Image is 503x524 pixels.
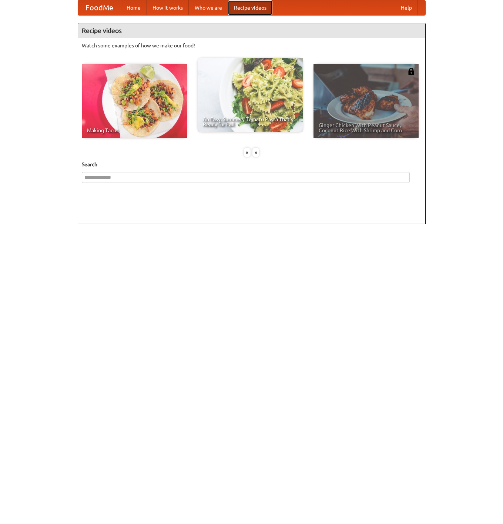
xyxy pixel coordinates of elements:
a: Home [121,0,147,15]
a: Recipe videos [228,0,272,15]
a: An Easy, Summery Tomato Pasta That's Ready for Fall [198,58,303,132]
h5: Search [82,161,422,168]
a: How it works [147,0,189,15]
p: Watch some examples of how we make our food! [82,42,422,49]
a: Who we are [189,0,228,15]
a: Help [395,0,418,15]
div: « [244,148,251,157]
span: Making Tacos [87,128,182,133]
a: FoodMe [78,0,121,15]
a: Making Tacos [82,64,187,138]
img: 483408.png [408,68,415,75]
h4: Recipe videos [78,23,425,38]
span: An Easy, Summery Tomato Pasta That's Ready for Fall [203,117,298,127]
div: » [252,148,259,157]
